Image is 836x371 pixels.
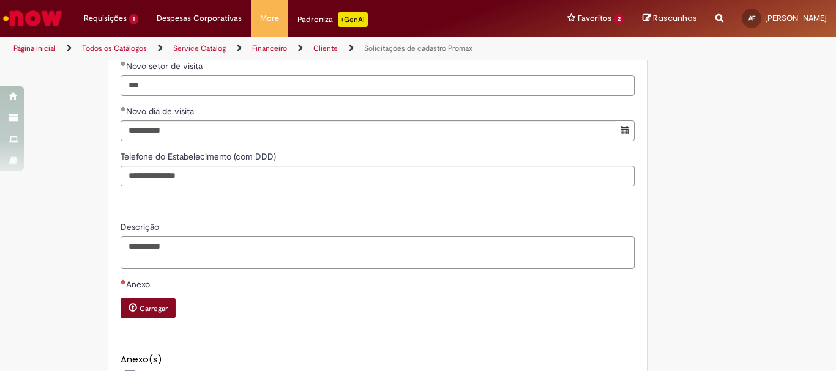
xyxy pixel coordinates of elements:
span: Requisições [84,12,127,24]
textarea: Descrição [121,236,635,269]
span: Novo setor de visita [126,61,205,72]
div: Padroniza [297,12,368,27]
span: Obrigatório Preenchido [121,61,126,66]
span: 1 [129,14,138,24]
a: Cliente [313,43,338,53]
span: AF [748,14,755,22]
a: Solicitações de cadastro Promax [364,43,472,53]
p: +GenAi [338,12,368,27]
span: [PERSON_NAME] [765,13,827,23]
a: Todos os Catálogos [82,43,147,53]
span: Favoritos [578,12,611,24]
a: Página inicial [13,43,56,53]
input: Telefone do Estabelecimento (com DDD) [121,166,635,186]
input: Novo dia de visita 01 August 2025 Friday [121,120,616,141]
a: Rascunhos [643,13,697,24]
a: Service Catalog [173,43,226,53]
span: Rascunhos [653,12,697,24]
span: Despesas Corporativas [157,12,242,24]
button: Carregar anexo de Anexo Required [121,298,176,318]
span: Descrição [121,221,162,232]
h5: Anexo(s) [121,354,635,365]
span: More [260,12,279,24]
span: Necessários [121,279,126,284]
ul: Trilhas de página [9,37,548,60]
small: Carregar [140,304,168,314]
span: 2 [614,14,624,24]
button: Mostrar calendário para Novo dia de visita [616,120,635,141]
a: Financeiro [252,43,287,53]
span: Telefone do Estabelecimento (com DDD) [121,151,278,162]
span: Obrigatório Preenchido [121,106,126,111]
span: Novo dia de visita [126,106,196,117]
input: Novo setor de visita [121,75,635,96]
span: Anexo [126,279,152,290]
img: ServiceNow [1,6,64,31]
